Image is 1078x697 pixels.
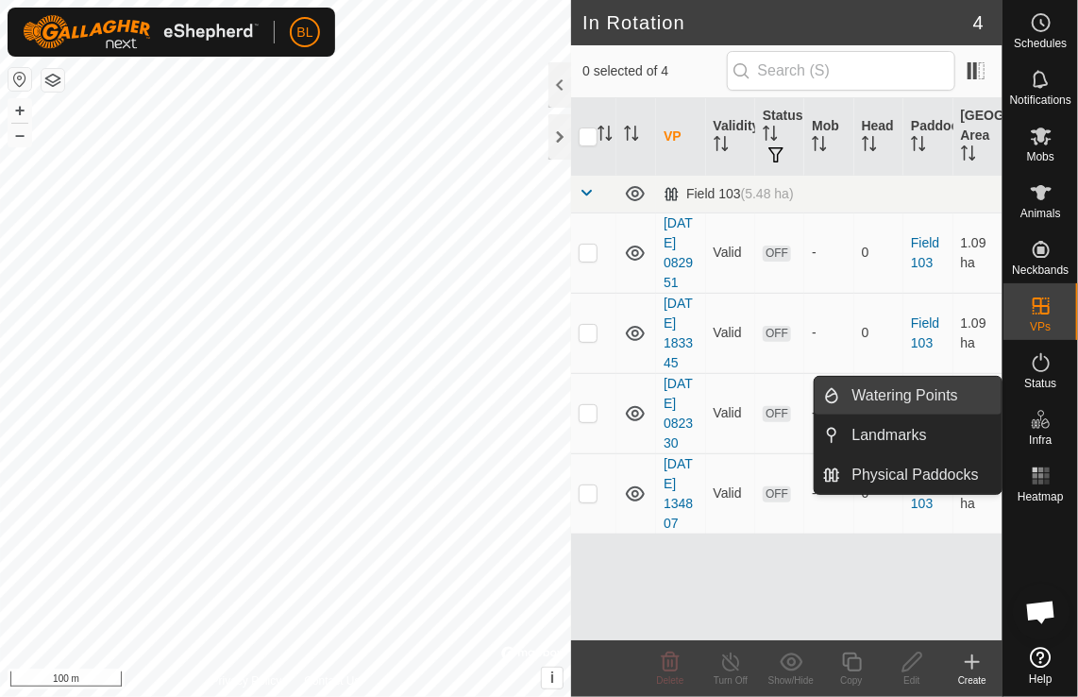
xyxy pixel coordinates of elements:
td: 1.28 ha [953,373,1002,453]
span: OFF [763,406,791,422]
a: Watering Points [841,377,1002,415]
th: [GEOGRAPHIC_DATA] Area [953,98,1002,176]
span: Mobs [1027,151,1054,162]
a: Privacy Policy [211,672,282,689]
li: Physical Paddocks [815,456,1002,494]
span: (5.48 ha) [741,186,794,201]
p-sorticon: Activate to sort [961,148,976,163]
button: Reset Map [8,68,31,91]
a: Field 103 [911,476,939,511]
span: VPs [1030,321,1051,332]
th: Mob [804,98,853,176]
img: Gallagher Logo [23,15,259,49]
th: Validity [706,98,755,176]
a: Field 103 [911,315,939,350]
td: 0 [854,373,903,453]
div: Open chat [1013,584,1070,640]
th: VP [656,98,705,176]
th: Head [854,98,903,176]
span: Delete [657,675,684,686]
a: [DATE] 183345 [664,296,693,370]
td: 0 [854,293,903,373]
a: [DATE] 082330 [664,376,693,450]
div: Show/Hide [761,673,821,688]
div: Field 103 [664,186,794,202]
th: Status [755,98,804,176]
span: Notifications [1010,94,1071,106]
span: Heatmap [1018,491,1064,502]
th: Paddock [903,98,952,176]
td: Valid [706,293,755,373]
div: Turn Off [700,673,761,688]
td: 0 [854,212,903,293]
a: Physical Paddocks [841,456,1002,494]
p-sorticon: Activate to sort [911,139,926,154]
div: Create [942,673,1002,688]
span: 0 selected of 4 [582,61,726,81]
a: Field 103 [911,235,939,270]
button: – [8,124,31,146]
span: i [550,670,554,686]
a: Help [1003,639,1078,692]
div: - [812,403,846,423]
span: Watering Points [852,384,958,407]
a: [DATE] 134807 [664,456,693,531]
p-sorticon: Activate to sort [763,128,778,144]
p-sorticon: Activate to sort [714,139,729,154]
span: Infra [1029,434,1052,446]
td: Valid [706,373,755,453]
div: Edit [882,673,942,688]
span: Neckbands [1012,264,1069,276]
div: - [812,243,846,263]
a: Contact Us [304,672,360,689]
div: - [812,484,846,503]
button: Map Layers [42,69,64,92]
p-sorticon: Activate to sort [812,139,827,154]
p-sorticon: Activate to sort [598,128,613,144]
span: OFF [763,246,791,262]
td: 1.09 ha [953,293,1002,373]
button: i [542,668,563,688]
p-sorticon: Activate to sort [624,128,639,144]
p-sorticon: Activate to sort [862,139,877,154]
span: Help [1029,673,1053,685]
span: Animals [1020,208,1061,219]
span: OFF [763,326,791,342]
td: Valid [706,212,755,293]
span: Schedules [1014,38,1067,49]
a: [DATE] 082951 [664,215,693,290]
span: Physical Paddocks [852,464,979,486]
div: - [812,323,846,343]
input: Search (S) [727,51,955,91]
button: + [8,99,31,122]
li: Watering Points [815,377,1002,415]
td: 1.09 ha [953,212,1002,293]
span: OFF [763,486,791,502]
h2: In Rotation [582,11,973,34]
span: 4 [973,8,984,37]
span: Landmarks [852,424,927,447]
div: Copy [821,673,882,688]
li: Landmarks [815,416,1002,454]
a: Landmarks [841,416,1002,454]
td: Valid [706,453,755,534]
span: BL [296,23,312,42]
span: Status [1024,378,1056,389]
